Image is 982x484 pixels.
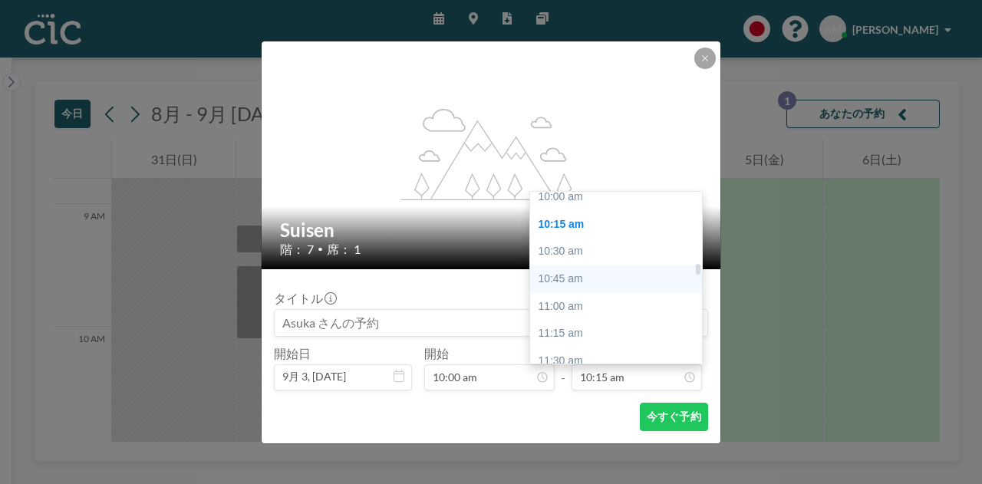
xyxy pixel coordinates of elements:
div: 11:00 am [530,293,710,321]
span: 席： 1 [327,242,361,257]
div: 11:15 am [530,320,710,347]
div: 10:15 am [530,211,710,239]
span: - [561,351,565,385]
span: 階： 7 [280,242,314,257]
label: タイトル [274,291,335,306]
div: 11:30 am [530,347,710,375]
div: 10:00 am [530,183,710,211]
label: 開始 [424,346,449,361]
input: Asuka さんの予約 [275,310,707,336]
label: 開始日 [274,346,311,361]
div: 10:45 am [530,265,710,293]
h2: Suisen [280,219,704,242]
span: • [318,243,323,255]
g: flex-grow: 1.2; [401,107,582,199]
div: 10:30 am [530,238,710,265]
button: 今すぐ予約 [640,403,708,431]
